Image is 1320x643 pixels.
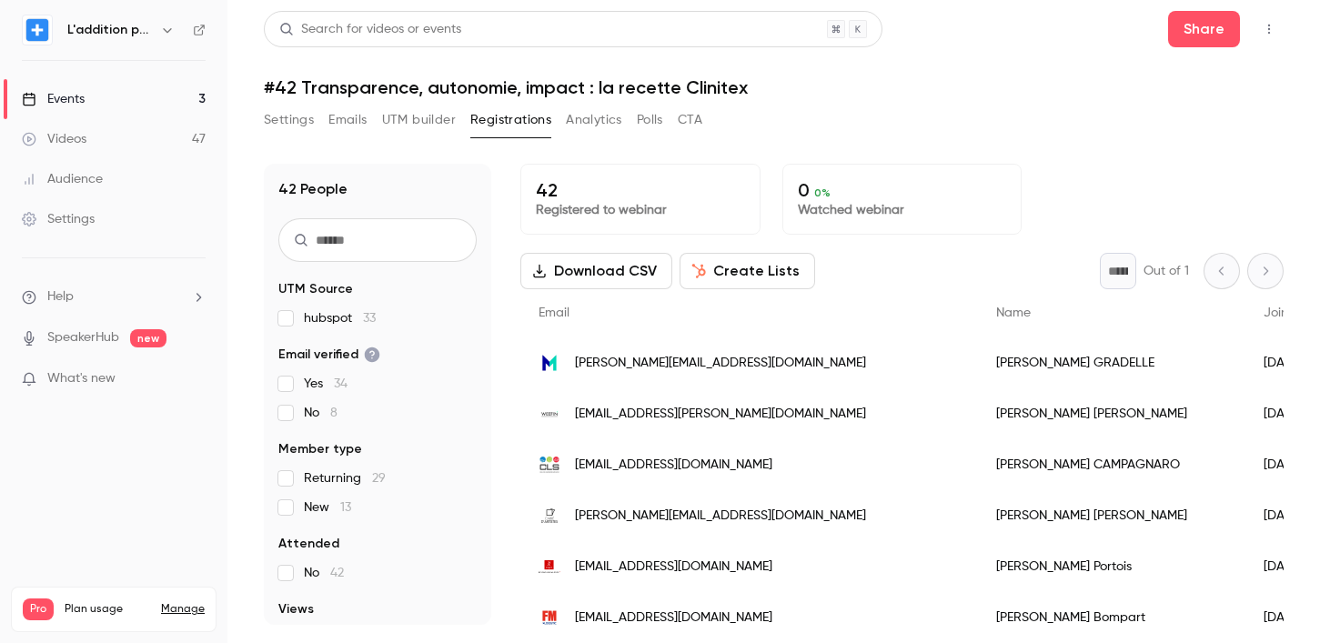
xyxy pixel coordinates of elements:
div: [PERSON_NAME] Portois [978,541,1245,592]
p: Registered to webinar [536,201,745,219]
span: [EMAIL_ADDRESS][DOMAIN_NAME] [575,558,772,577]
div: [PERSON_NAME] Bompart [978,592,1245,643]
div: Events [22,90,85,108]
span: Email verified [278,346,380,364]
button: Create Lists [680,253,815,289]
img: wee-fin.com [539,403,560,425]
span: No [304,404,338,422]
span: Member type [278,440,362,458]
button: Analytics [566,105,622,135]
h1: 42 People [278,178,348,200]
span: Views [278,600,314,618]
span: Yes [304,375,348,393]
img: L'addition par Epsor [23,15,52,45]
button: Download CSV [520,253,672,289]
span: Returning [304,469,386,487]
span: 42 [330,567,344,579]
h6: L'addition par Epsor [67,21,153,39]
span: Join date [1264,306,1320,319]
h1: #42 Transparence, autonomie, impact : la recette Clinitex [264,76,1284,98]
p: 42 [536,179,745,201]
span: hubspot [304,309,376,327]
span: 13 [340,501,351,514]
span: Email [539,306,569,319]
span: Plan usage [65,602,150,617]
button: Settings [264,105,314,135]
img: cegos.fr [539,560,560,573]
span: [EMAIL_ADDRESS][PERSON_NAME][DOMAIN_NAME] [575,405,866,424]
div: Videos [22,130,86,148]
span: UTM Source [278,280,353,298]
p: 0 [798,179,1007,201]
span: Name [996,306,1031,319]
button: Share [1168,11,1240,47]
span: Pro [23,598,54,620]
div: Settings [22,210,95,228]
span: Attended [278,535,339,553]
div: [PERSON_NAME] GRADELLE [978,337,1245,388]
span: Help [47,287,74,306]
li: help-dropdown-opener [22,287,206,306]
div: Audience [22,170,103,188]
span: 33 [363,312,376,325]
button: Polls [637,105,663,135]
span: [PERSON_NAME][EMAIL_ADDRESS][DOMAIN_NAME] [575,507,866,526]
img: fmlogistic.com [539,607,560,628]
img: groupcls.com [539,454,560,476]
button: UTM builder [382,105,456,135]
div: Search for videos or events [279,20,461,39]
span: New [304,498,351,517]
span: [EMAIL_ADDRESS][DOMAIN_NAME] [575,608,772,628]
button: Registrations [470,105,551,135]
button: CTA [678,105,702,135]
p: Watched webinar [798,201,1007,219]
img: carredartistes.com [539,505,560,527]
span: 0 % [814,186,831,199]
a: SpeakerHub [47,328,119,347]
span: 34 [334,377,348,390]
span: No [304,564,344,582]
span: new [130,329,166,347]
span: [PERSON_NAME][EMAIL_ADDRESS][DOMAIN_NAME] [575,354,866,373]
span: 8 [330,407,338,419]
span: [EMAIL_ADDRESS][DOMAIN_NAME] [575,456,772,475]
img: effem.com [539,352,560,374]
p: Out of 1 [1144,262,1189,280]
div: [PERSON_NAME] CAMPAGNARO [978,439,1245,490]
span: 29 [372,472,386,485]
a: Manage [161,602,205,617]
span: What's new [47,369,116,388]
button: Emails [328,105,367,135]
div: [PERSON_NAME] [PERSON_NAME] [978,388,1245,439]
div: [PERSON_NAME] [PERSON_NAME] [978,490,1245,541]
